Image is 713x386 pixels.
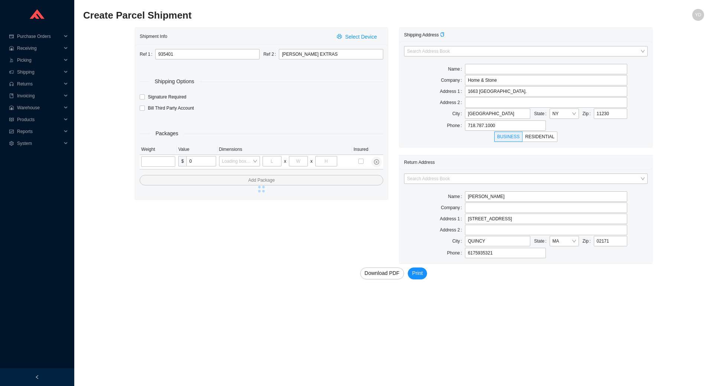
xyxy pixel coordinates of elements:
span: NY [553,109,576,119]
input: W [289,156,308,166]
span: System [17,137,62,149]
label: Zip [583,108,594,119]
div: Shipment Info [140,29,332,43]
th: Dimensions [218,144,352,155]
span: Warehouse [17,102,62,114]
span: BUSINESS [497,134,520,139]
button: printerSelect Device [332,31,383,42]
span: $ [178,156,186,166]
div: x [284,158,286,165]
span: Reports [17,126,62,137]
span: read [9,117,14,122]
span: copy [440,32,445,37]
span: Receiving [17,42,62,54]
span: Shipping Options [149,77,199,86]
span: Shipping [17,66,62,78]
span: Purchase Orders [17,30,62,42]
label: State [534,108,549,119]
span: Select Device [345,33,377,41]
label: Phone [447,248,465,258]
label: Phone [447,120,465,131]
span: Bill Third Party Account [145,104,197,112]
span: YD [695,9,701,21]
label: Company [441,202,465,213]
label: Name [448,64,465,74]
h2: Create Parcel Shipment [83,9,549,22]
label: Address 1 [440,214,465,224]
label: Address 2 [440,97,465,108]
input: H [315,156,337,166]
span: Picking [17,54,62,66]
button: Download PDF [360,267,404,279]
span: customer-service [9,82,14,86]
span: setting [9,141,14,146]
span: fund [9,129,14,134]
button: close-circle [371,157,382,167]
span: book [9,94,14,98]
span: Returns [17,78,62,90]
span: Products [17,114,62,126]
span: Print [412,269,423,278]
div: x [310,158,313,165]
span: printer [337,34,344,40]
label: City [452,236,465,246]
label: Company [441,75,465,85]
label: Address 2 [440,225,465,235]
span: Shipping Address [404,32,445,38]
label: State [534,236,549,246]
span: Download PDF [365,269,400,278]
th: Insured [352,144,370,155]
label: Ref 2 [263,49,279,59]
label: Name [448,191,465,202]
span: left [35,375,39,379]
span: Invoicing [17,90,62,102]
span: Packages [150,129,183,138]
label: Address 1 [440,86,465,97]
label: Ref 1 [140,49,155,59]
div: Copy [440,31,445,39]
input: L [263,156,281,166]
span: RESIDENTIAL [525,134,554,139]
span: MA [553,236,576,246]
div: Return Address [404,155,648,169]
span: credit-card [9,34,14,39]
th: Value [177,144,217,155]
label: Zip [583,236,594,246]
span: Signature Required [145,93,189,101]
th: Weight [140,144,177,155]
button: Print [408,267,427,279]
label: City [452,108,465,119]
